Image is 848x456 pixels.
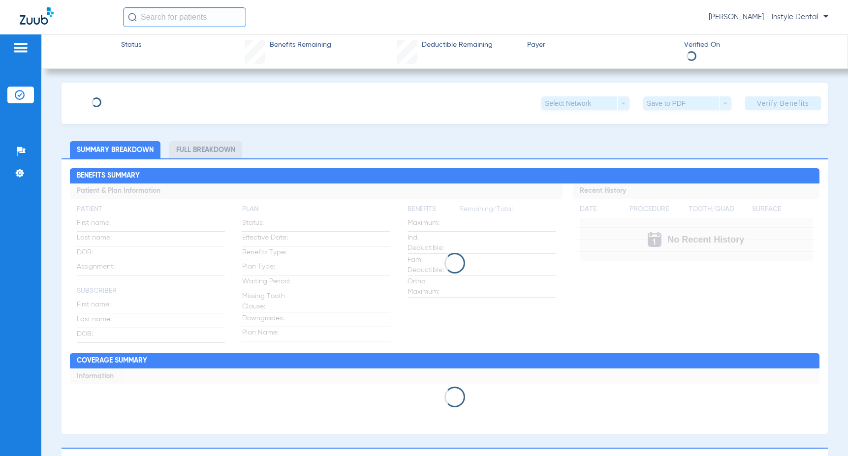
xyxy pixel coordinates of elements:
h2: Benefits Summary [70,168,819,184]
input: Search for patients [123,7,246,27]
span: Verified On [684,40,832,50]
li: Summary Breakdown [70,141,160,158]
span: Deductible Remaining [422,40,493,50]
img: Zuub Logo [20,7,54,25]
img: Search Icon [128,13,137,22]
img: hamburger-icon [13,42,29,54]
span: Status [121,40,141,50]
span: Payer [527,40,675,50]
li: Full Breakdown [169,141,242,158]
span: [PERSON_NAME] - Instyle Dental [709,12,828,22]
h2: Coverage Summary [70,353,819,369]
span: Benefits Remaining [270,40,331,50]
